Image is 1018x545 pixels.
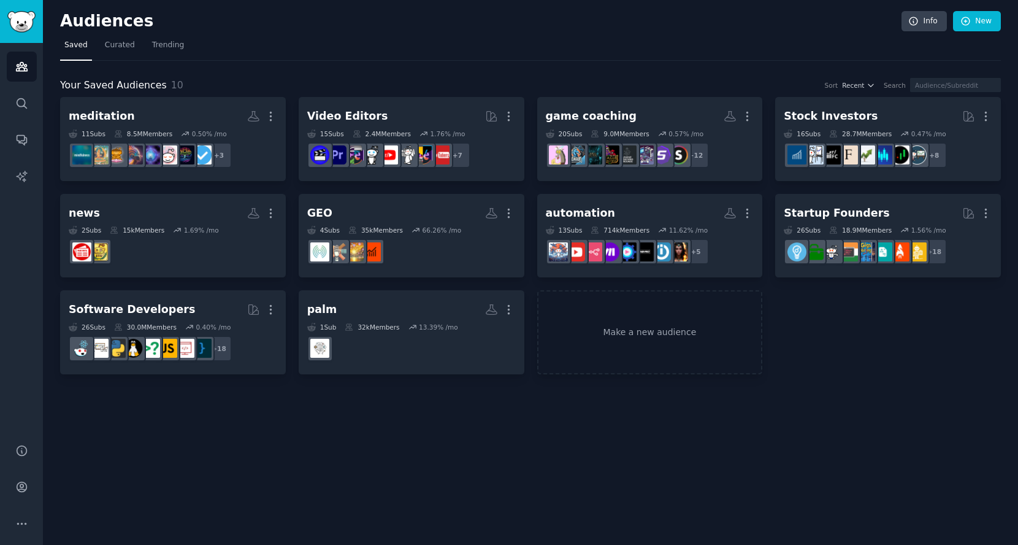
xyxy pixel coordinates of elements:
[175,339,194,358] img: webdev
[618,242,637,261] img: WorkflowAutomation
[901,11,947,32] a: Info
[618,145,637,164] img: LeagueCoachingGrounds
[549,242,568,261] img: AI_Agents
[856,145,875,164] img: investing
[669,145,688,164] img: streaming
[310,145,329,164] img: VideoEditors
[583,242,602,261] img: n8n_ai_agents
[890,242,909,261] img: StartUpIndia
[193,339,212,358] img: programming
[72,145,91,164] img: Mindfulness
[787,242,806,261] img: Entrepreneur
[175,145,194,164] img: spirituality
[839,145,858,164] img: finance
[921,239,947,265] div: + 18
[60,36,92,61] a: Saved
[345,242,364,261] img: GEO_GenEngineTalk
[141,339,160,358] img: cscareerquestions
[348,226,403,234] div: 35k Members
[566,242,585,261] img: Youtube_Automation
[600,145,619,164] img: LeagueCoaching
[908,145,927,164] img: stocks
[775,194,1001,278] a: Startup Founders26Subs18.9MMembers1.56% /mo+18techjobsStartUpIndiajobsgigs_hiringdevelopersIndiah...
[787,145,806,164] img: dividends
[829,129,892,138] div: 28.7M Members
[310,242,329,261] img: GenEngineOptimization
[591,226,649,234] div: 714k Members
[184,226,219,234] div: 1.69 % /mo
[90,242,109,261] img: MetalsOnReddit
[668,129,703,138] div: 0.57 % /mo
[69,302,195,317] div: Software Developers
[192,129,227,138] div: 0.50 % /mo
[69,206,100,221] div: news
[171,79,183,91] span: 10
[299,97,524,181] a: Video Editors15Subs2.4MMembers1.76% /mo+7NewTubersVideoEditingvideographyyoutubersgoproeditorspre...
[114,323,177,331] div: 30.0M Members
[60,194,286,278] a: news2Subs15kMembers1.69% /moMetalsOnRedditBreakingNews24hr
[635,242,654,261] img: n8nPro
[101,36,139,61] a: Curated
[546,129,583,138] div: 20 Sub s
[148,36,188,61] a: Trending
[583,145,602,164] img: LeagueCoachingService
[683,239,709,265] div: + 5
[669,226,708,234] div: 11.62 % /mo
[842,81,864,90] span: Recent
[842,81,875,90] button: Recent
[299,194,524,278] a: GEO4Subs35kMembers66.26% /modigitalproductsellingGEO_GenEngineTalkGenEngineOptimizersGenEngineOpt...
[423,226,462,234] div: 66.26 % /mo
[327,145,346,164] img: premiere
[307,129,344,138] div: 15 Sub s
[107,145,126,164] img: Buddhism
[921,142,947,168] div: + 8
[158,145,177,164] img: Relax
[379,145,398,164] img: youtubers
[669,242,688,261] img: comfyui
[822,145,841,164] img: FinancialCareers
[908,242,927,261] img: techjobs
[307,206,332,221] div: GEO
[345,323,399,331] div: 32k Members
[60,290,286,374] a: Software Developers26Subs30.0MMembers0.40% /mo+18programmingwebdevjavascriptcscareerquestionslinu...
[911,129,946,138] div: 0.47 % /mo
[72,339,91,358] img: reactjs
[652,145,671,164] img: SmallStreamers
[884,81,906,90] div: Search
[206,142,232,168] div: + 3
[362,145,381,164] img: gopro
[910,78,1001,92] input: Audience/Subreddit
[124,145,143,164] img: audiomeditation
[152,40,184,51] span: Trending
[856,242,875,261] img: gigs_hiring
[805,145,824,164] img: options
[431,129,465,138] div: 1.76 % /mo
[591,129,649,138] div: 9.0M Members
[345,145,364,164] img: editors
[419,323,458,331] div: 13.39 % /mo
[652,242,671,261] img: Integromat
[829,226,892,234] div: 18.9M Members
[549,145,568,164] img: Discord
[7,11,36,33] img: GummySearch logo
[413,145,432,164] img: VideoEditing
[784,129,821,138] div: 16 Sub s
[141,145,160,164] img: Spiritual_Energy
[822,242,841,261] img: hiring
[124,339,143,358] img: linux
[431,145,450,164] img: NewTubers
[307,302,337,317] div: palm
[206,336,232,361] div: + 18
[784,109,878,124] div: Stock Investors
[107,339,126,358] img: Python
[839,242,858,261] img: developersIndia
[90,145,109,164] img: AdvancedMeditation
[784,206,889,221] div: Startup Founders
[327,242,346,261] img: GenEngineOptimizers
[196,323,231,331] div: 0.40 % /mo
[307,323,337,331] div: 1 Sub
[158,339,177,358] img: javascript
[683,142,709,168] div: + 12
[873,145,892,164] img: StockMarket
[307,109,388,124] div: Video Editors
